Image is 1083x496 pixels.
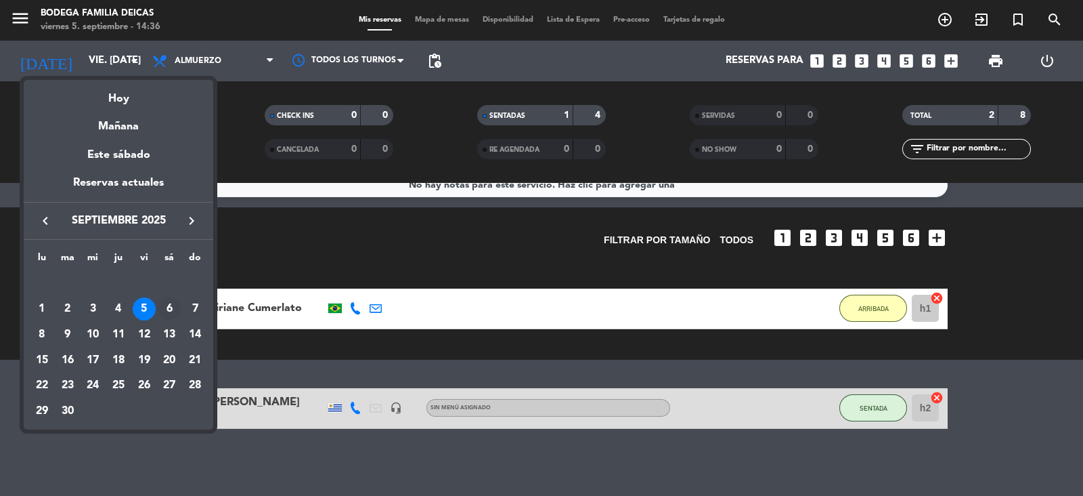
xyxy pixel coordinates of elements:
td: 23 de septiembre de 2025 [55,373,81,398]
td: 21 de septiembre de 2025 [182,348,208,373]
td: 25 de septiembre de 2025 [106,373,131,398]
td: 28 de septiembre de 2025 [182,373,208,398]
div: 2 [56,297,79,321]
div: 12 [133,323,156,346]
td: 24 de septiembre de 2025 [80,373,106,398]
div: 22 [30,374,53,397]
i: keyboard_arrow_right [183,213,200,229]
div: 10 [81,323,104,346]
td: 8 de septiembre de 2025 [29,322,55,348]
div: 24 [81,374,104,397]
div: 19 [133,349,156,372]
i: keyboard_arrow_left [37,213,53,229]
div: 27 [158,374,181,397]
td: 3 de septiembre de 2025 [80,296,106,322]
td: 11 de septiembre de 2025 [106,322,131,348]
div: 8 [30,323,53,346]
td: 13 de septiembre de 2025 [157,322,183,348]
div: Hoy [24,80,213,108]
th: sábado [157,250,183,271]
div: 14 [183,323,206,346]
div: 6 [158,297,181,321]
div: 23 [56,374,79,397]
td: 14 de septiembre de 2025 [182,322,208,348]
td: SEP. [29,271,208,297]
td: 12 de septiembre de 2025 [131,322,157,348]
th: martes [55,250,81,271]
div: 18 [107,349,130,372]
div: 7 [183,297,206,321]
div: 15 [30,349,53,372]
div: 30 [56,400,79,423]
td: 1 de septiembre de 2025 [29,296,55,322]
div: 28 [183,374,206,397]
td: 17 de septiembre de 2025 [80,348,106,373]
td: 9 de septiembre de 2025 [55,322,81,348]
button: keyboard_arrow_right [179,212,204,230]
td: 15 de septiembre de 2025 [29,348,55,373]
div: 5 [133,297,156,321]
td: 18 de septiembre de 2025 [106,348,131,373]
td: 20 de septiembre de 2025 [157,348,183,373]
td: 16 de septiembre de 2025 [55,348,81,373]
td: 26 de septiembre de 2025 [131,373,157,398]
td: 10 de septiembre de 2025 [80,322,106,348]
td: 30 de septiembre de 2025 [55,398,81,424]
div: 1 [30,297,53,321]
div: 13 [158,323,181,346]
div: 16 [56,349,79,372]
div: Reservas actuales [24,174,213,202]
span: septiembre 2025 [58,212,179,230]
td: 2 de septiembre de 2025 [55,296,81,322]
div: 25 [107,374,130,397]
td: 4 de septiembre de 2025 [106,296,131,322]
th: viernes [131,250,157,271]
th: jueves [106,250,131,271]
div: 26 [133,374,156,397]
div: Este sábado [24,136,213,174]
td: 29 de septiembre de 2025 [29,398,55,424]
div: 4 [107,297,130,321]
div: 20 [158,349,181,372]
th: domingo [182,250,208,271]
div: 3 [81,297,104,321]
td: 7 de septiembre de 2025 [182,296,208,322]
td: 5 de septiembre de 2025 [131,296,157,322]
div: 21 [183,349,206,372]
td: 27 de septiembre de 2025 [157,373,183,398]
div: 11 [107,323,130,346]
div: Mañana [24,108,213,136]
div: 29 [30,400,53,423]
td: 19 de septiembre de 2025 [131,348,157,373]
div: 9 [56,323,79,346]
div: 17 [81,349,104,372]
td: 6 de septiembre de 2025 [157,296,183,322]
button: keyboard_arrow_left [33,212,58,230]
th: lunes [29,250,55,271]
td: 22 de septiembre de 2025 [29,373,55,398]
th: miércoles [80,250,106,271]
